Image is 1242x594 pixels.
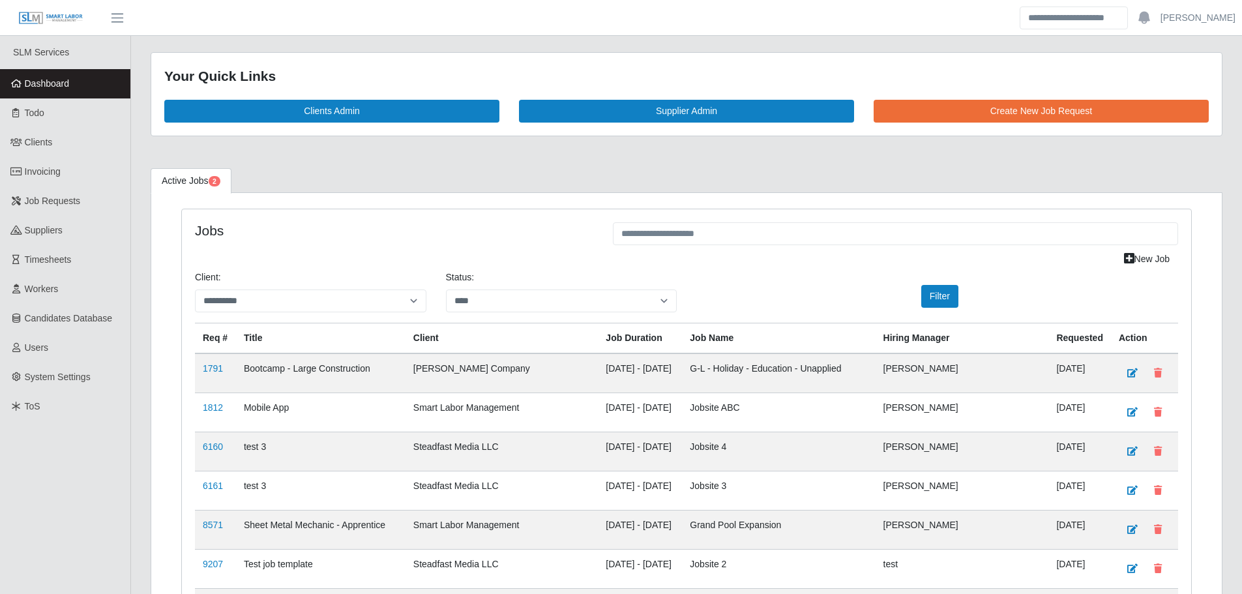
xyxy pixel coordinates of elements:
td: Jobsite ABC [682,393,875,432]
a: 1791 [203,363,223,374]
a: Supplier Admin [519,100,854,123]
th: Title [236,323,406,353]
span: Clients [25,137,53,147]
span: Pending Jobs [209,176,220,186]
td: test 3 [236,432,406,471]
span: Invoicing [25,166,61,177]
a: [PERSON_NAME] [1161,11,1235,25]
td: [DATE] [1048,353,1111,393]
td: [DATE] [1048,432,1111,471]
div: Your Quick Links [164,66,1209,87]
td: [DATE] [1048,393,1111,432]
td: [DATE] - [DATE] [598,549,682,588]
td: Sheet Metal Mechanic - Apprentice [236,510,406,549]
span: SLM Services [13,47,69,57]
a: 9207 [203,559,223,569]
td: Steadfast Media LLC [406,432,599,471]
td: Jobsite 3 [682,471,875,510]
a: 6161 [203,481,223,491]
td: Grand Pool Expansion [682,510,875,549]
td: [PERSON_NAME] [876,471,1049,510]
td: test 3 [236,471,406,510]
td: [PERSON_NAME] [876,510,1049,549]
h4: Jobs [195,222,593,239]
th: Job Name [682,323,875,353]
th: Hiring Manager [876,323,1049,353]
td: Steadfast Media LLC [406,549,599,588]
td: [PERSON_NAME] [876,353,1049,393]
td: [DATE] - [DATE] [598,393,682,432]
span: Suppliers [25,225,63,235]
a: New Job [1116,248,1178,271]
span: Todo [25,108,44,118]
td: [DATE] [1048,471,1111,510]
td: Steadfast Media LLC [406,471,599,510]
td: Bootcamp - Large Construction [236,353,406,393]
span: Dashboard [25,78,70,89]
td: Jobsite 2 [682,549,875,588]
span: Timesheets [25,254,72,265]
td: [DATE] - [DATE] [598,510,682,549]
td: [PERSON_NAME] [876,432,1049,471]
td: Smart Labor Management [406,510,599,549]
label: Client: [195,271,221,284]
a: Active Jobs [151,168,231,194]
span: System Settings [25,372,91,382]
input: Search [1020,7,1128,29]
a: 8571 [203,520,223,530]
a: 1812 [203,402,223,413]
th: Client [406,323,599,353]
td: [DATE] - [DATE] [598,471,682,510]
td: [DATE] - [DATE] [598,432,682,471]
span: Job Requests [25,196,81,206]
td: [DATE] [1048,549,1111,588]
td: [PERSON_NAME] [876,393,1049,432]
span: Users [25,342,49,353]
td: [DATE] [1048,510,1111,549]
span: Workers [25,284,59,294]
img: SLM Logo [18,11,83,25]
span: Candidates Database [25,313,113,323]
th: Action [1111,323,1178,353]
th: Requested [1048,323,1111,353]
td: Jobsite 4 [682,432,875,471]
button: Filter [921,285,958,308]
th: Req # [195,323,236,353]
td: G-L - Holiday - Education - Unapplied [682,353,875,393]
label: Status: [446,271,475,284]
td: Smart Labor Management [406,393,599,432]
td: test [876,549,1049,588]
th: Job Duration [598,323,682,353]
td: [PERSON_NAME] Company [406,353,599,393]
span: ToS [25,401,40,411]
td: [DATE] - [DATE] [598,353,682,393]
a: 6160 [203,441,223,452]
a: Create New Job Request [874,100,1209,123]
td: Mobile App [236,393,406,432]
td: Test job template [236,549,406,588]
a: Clients Admin [164,100,499,123]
